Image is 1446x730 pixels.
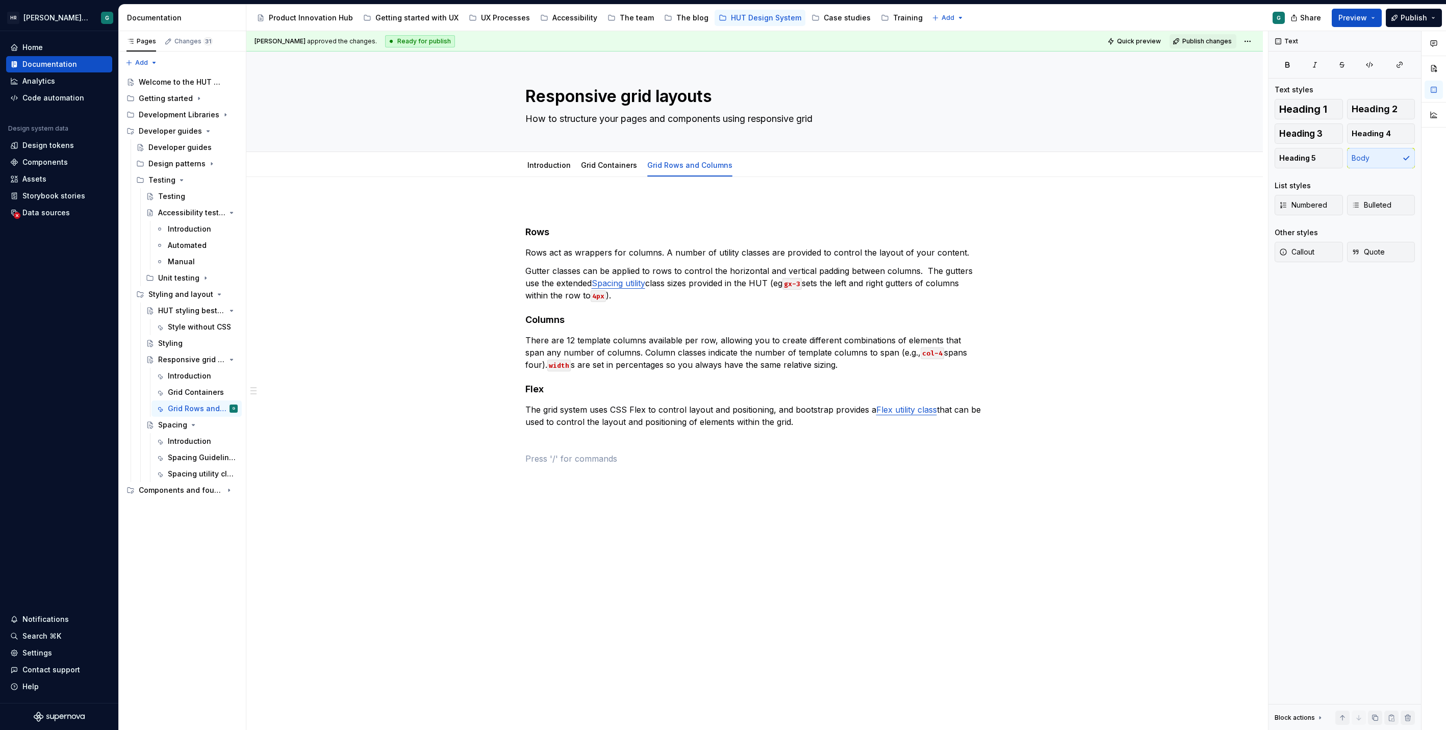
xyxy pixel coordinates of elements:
div: Ready for publish [385,35,455,47]
code: col-4 [921,347,944,359]
a: Case studies [807,10,875,26]
a: The blog [660,10,713,26]
span: 31 [204,37,213,45]
div: Styling and layout [148,289,213,299]
span: Callout [1279,247,1314,257]
button: Publish [1386,9,1442,27]
div: The team [620,13,654,23]
div: G [105,14,109,22]
button: Heading 1 [1275,99,1343,119]
div: Developer guides [148,142,212,153]
code: gx-3 [782,278,802,290]
a: Product Innovation Hub [252,10,357,26]
h4: Flex [525,383,984,395]
a: UX Processes [465,10,534,26]
button: Contact support [6,662,112,678]
div: Text styles [1275,85,1313,95]
span: Heading 3 [1279,129,1323,139]
div: Search ⌘K [22,631,61,641]
div: Welcome to the HUT Design System [139,77,223,87]
a: Settings [6,645,112,661]
div: Analytics [22,76,55,86]
div: Introduction [168,371,211,381]
button: Heading 3 [1275,123,1343,144]
div: Settings [22,648,52,658]
a: Welcome to the HUT Design System [122,74,242,90]
div: Changes [174,37,213,45]
div: Training [893,13,923,23]
a: Accessibility testing [142,205,242,221]
div: Page tree [122,74,242,498]
div: Home [22,42,43,53]
a: Developer guides [132,139,242,156]
a: Design tokens [6,137,112,154]
a: Responsive grid layouts [142,351,242,368]
button: Quick preview [1104,34,1165,48]
a: Analytics [6,73,112,89]
code: 4px [591,290,606,302]
textarea: Responsive grid layouts [523,84,982,109]
a: Accessibility [536,10,601,26]
button: Add [929,11,967,25]
div: Getting started [122,90,242,107]
div: Styling and layout [132,286,242,303]
span: Bulleted [1352,200,1391,210]
div: Developer guides [122,123,242,139]
div: Components and foundations [122,482,242,498]
span: [PERSON_NAME] [255,37,306,45]
span: Numbered [1279,200,1327,210]
span: Heading 2 [1352,104,1398,114]
div: Design tokens [22,140,74,150]
div: HR [7,12,19,24]
a: Introduction [151,433,242,449]
div: Introduction [168,436,211,446]
div: Page tree [252,8,927,28]
a: Spacing [142,417,242,433]
div: Spacing [158,420,187,430]
a: Storybook stories [6,188,112,204]
div: Automated [168,240,207,250]
a: Home [6,39,112,56]
span: Heading 4 [1352,129,1391,139]
a: Documentation [6,56,112,72]
button: Heading 2 [1347,99,1415,119]
div: Documentation [127,13,242,23]
div: Help [22,682,39,692]
button: Quote [1347,242,1415,262]
a: Code automation [6,90,112,106]
button: Bulleted [1347,195,1415,215]
div: Grid Containers [577,154,641,175]
a: Components [6,154,112,170]
button: Search ⌘K [6,628,112,644]
h4: Columns [525,314,984,326]
p: There are 12 template columns available per row, allowing you to create different combinations of... [525,334,984,371]
div: Pages [126,37,156,45]
span: Add [135,59,148,67]
a: Introduction [151,221,242,237]
a: Assets [6,171,112,187]
div: Documentation [22,59,77,69]
div: Developer guides [139,126,202,136]
div: Unit testing [142,270,242,286]
a: Manual [151,254,242,270]
div: UX Processes [481,13,530,23]
div: Getting started with UX [375,13,459,23]
div: Grid Containers [168,387,224,397]
code: width [547,360,571,371]
a: Introduction [151,368,242,384]
div: Grid Rows and Columns [643,154,737,175]
div: Other styles [1275,228,1318,238]
div: Components and foundations [139,485,223,495]
div: The blog [676,13,708,23]
button: Notifications [6,611,112,627]
span: Add [942,14,954,22]
div: Accessibility [552,13,597,23]
div: Components [22,157,68,167]
a: Spacing utility [592,278,645,288]
div: Unit testing [158,273,199,283]
p: Gutter classes can be applied to rows to control the horizontal and vertical padding between colu... [525,265,984,301]
div: Case studies [824,13,871,23]
a: Flex utility class [876,405,937,415]
a: Automated [151,237,242,254]
div: HUT styling best practice [158,306,225,316]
